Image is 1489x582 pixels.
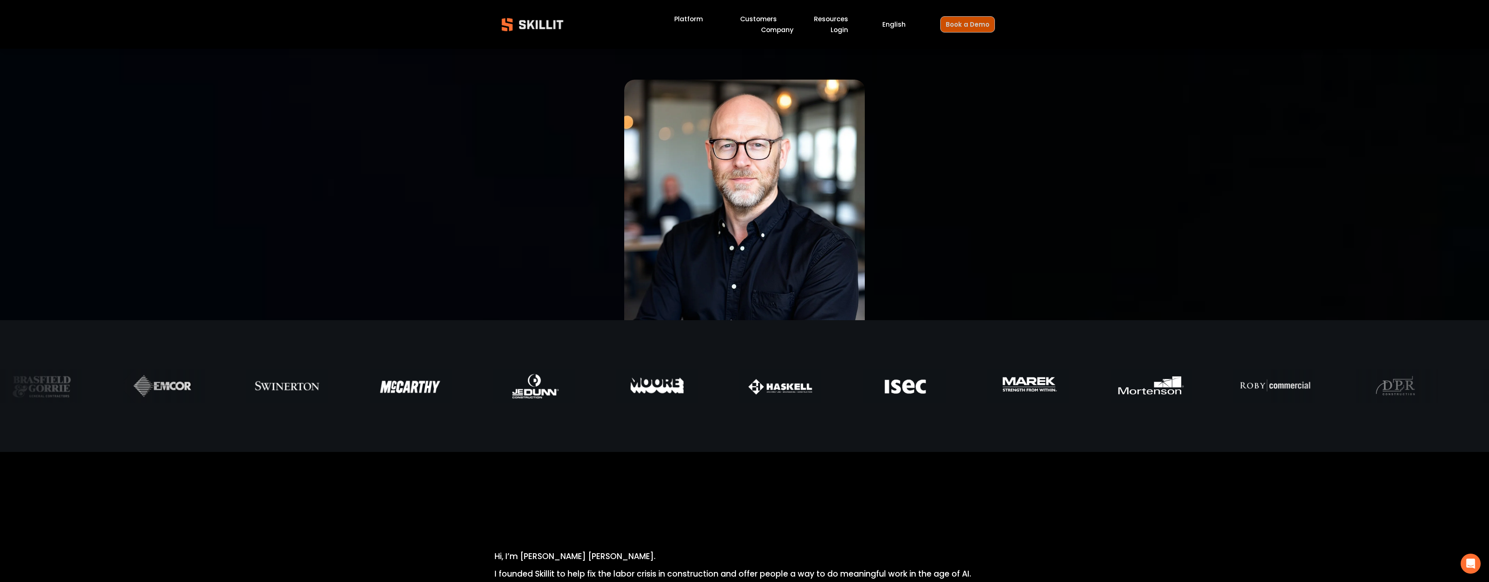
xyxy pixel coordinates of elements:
a: Customers [740,13,777,25]
p: Hi, I’m [PERSON_NAME] [PERSON_NAME]. [495,550,995,563]
div: Open Intercom Messenger [1461,554,1481,574]
a: Company [761,25,793,36]
span: Resources [814,14,848,24]
a: Platform [674,13,703,25]
a: Login [831,25,848,36]
a: Book a Demo [940,16,995,33]
a: folder dropdown [814,13,848,25]
p: I founded Skillit to help fix the labor crisis in construction and offer people a way to do meani... [495,568,995,581]
div: language picker [882,19,906,30]
span: English [882,20,906,29]
img: Skillit [495,12,570,37]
